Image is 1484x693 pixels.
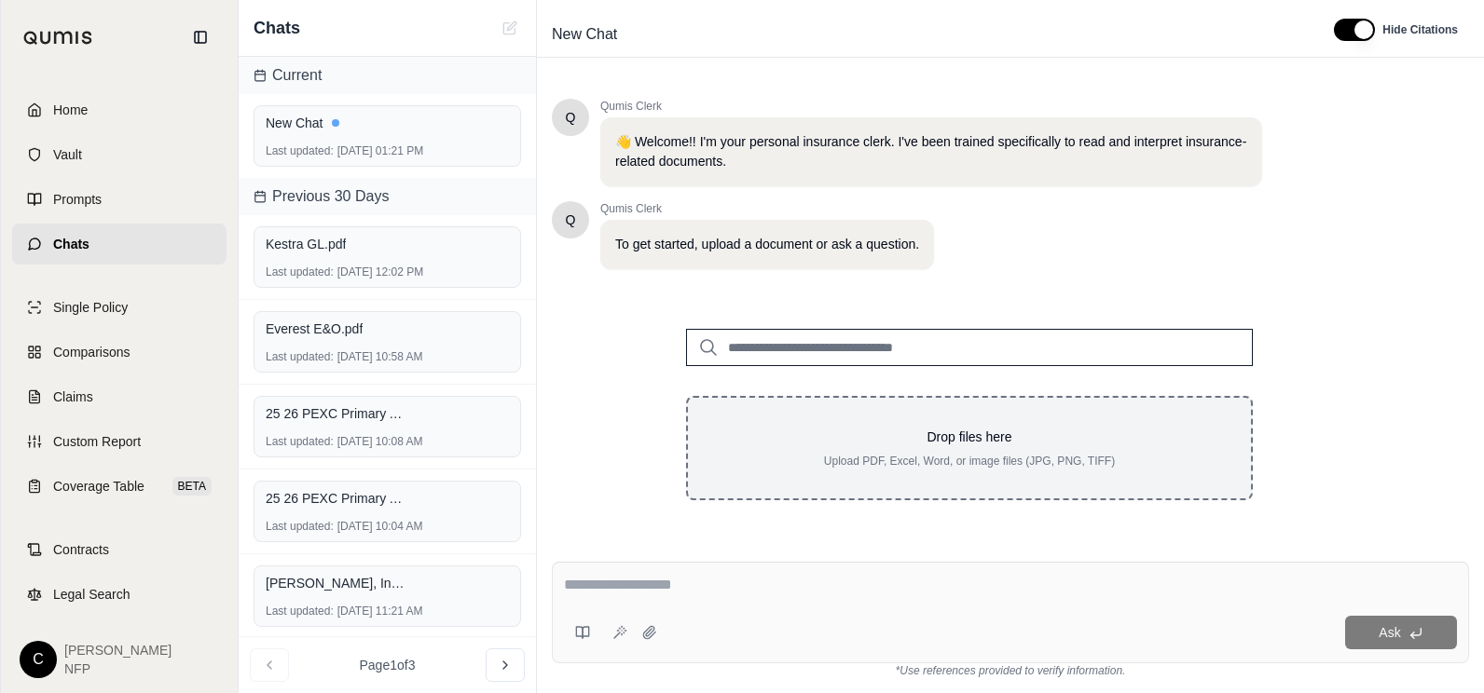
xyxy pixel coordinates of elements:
[53,432,141,451] span: Custom Report
[266,349,334,364] span: Last updated:
[266,404,405,423] span: 25 26 PEXC Primary Allianz Policy - Eos Fitness.pdf
[544,20,625,49] span: New Chat
[172,477,212,496] span: BETA
[615,132,1247,171] p: 👋 Welcome!! I'm your personal insurance clerk. I've been trained specifically to read and interpr...
[266,143,509,158] div: [DATE] 01:21 PM
[360,656,416,674] span: Page 1 of 3
[53,343,130,361] span: Comparisons
[1345,616,1457,649] button: Ask
[239,178,536,215] div: Previous 30 Days
[53,477,144,496] span: Coverage Table
[266,519,334,534] span: Last updated:
[53,298,128,317] span: Single Policy
[615,235,919,254] p: To get started, upload a document or ask a question.
[64,659,172,678] span: NFP
[12,466,227,507] a: Coverage TableBETA
[266,265,509,279] div: [DATE] 12:02 PM
[53,235,89,253] span: Chats
[53,190,102,209] span: Prompts
[600,99,1262,114] span: Qumis Clerk
[499,17,521,39] button: New Chat
[266,319,363,338] span: Everest E&O.pdf
[53,101,88,119] span: Home
[266,604,509,618] div: [DATE] 11:21 AM
[53,387,93,406] span: Claims
[600,201,934,216] span: Qumis Clerk
[1379,625,1400,640] span: Ask
[53,585,131,604] span: Legal Search
[12,421,227,462] a: Custom Report
[23,31,93,45] img: Qumis Logo
[266,434,334,449] span: Last updated:
[266,574,405,592] span: [PERSON_NAME], Inc - Policy - PLM-CB-SF0EEOKH6-003.pdf
[266,349,509,364] div: [DATE] 10:58 AM
[266,489,405,508] span: 25 26 PEXC Primary Allianz Policy - Runoff Endt - Eos Fitness.pdf
[20,641,57,678] div: C
[12,529,227,570] a: Contracts
[12,287,227,328] a: Single Policy
[53,540,109,559] span: Contracts
[718,454,1221,469] p: Upload PDF, Excel, Word, or image files (JPG, PNG, TIFF)
[64,641,172,659] span: [PERSON_NAME]
[552,663,1469,678] div: *Use references provided to verify information.
[12,332,227,373] a: Comparisons
[53,145,82,164] span: Vault
[12,89,227,130] a: Home
[266,604,334,618] span: Last updated:
[12,179,227,220] a: Prompts
[12,134,227,175] a: Vault
[254,15,300,41] span: Chats
[266,265,334,279] span: Last updated:
[718,428,1221,446] p: Drop files here
[566,108,576,127] span: Hello
[266,114,509,132] div: New Chat
[544,20,1312,49] div: Edit Title
[266,235,346,253] span: Kestra GL.pdf
[12,224,227,265] a: Chats
[1382,22,1458,37] span: Hide Citations
[266,519,509,534] div: [DATE] 10:04 AM
[185,22,215,52] button: Collapse sidebar
[266,434,509,449] div: [DATE] 10:08 AM
[239,57,536,94] div: Current
[266,143,334,158] span: Last updated:
[12,574,227,615] a: Legal Search
[566,211,576,229] span: Hello
[12,376,227,417] a: Claims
